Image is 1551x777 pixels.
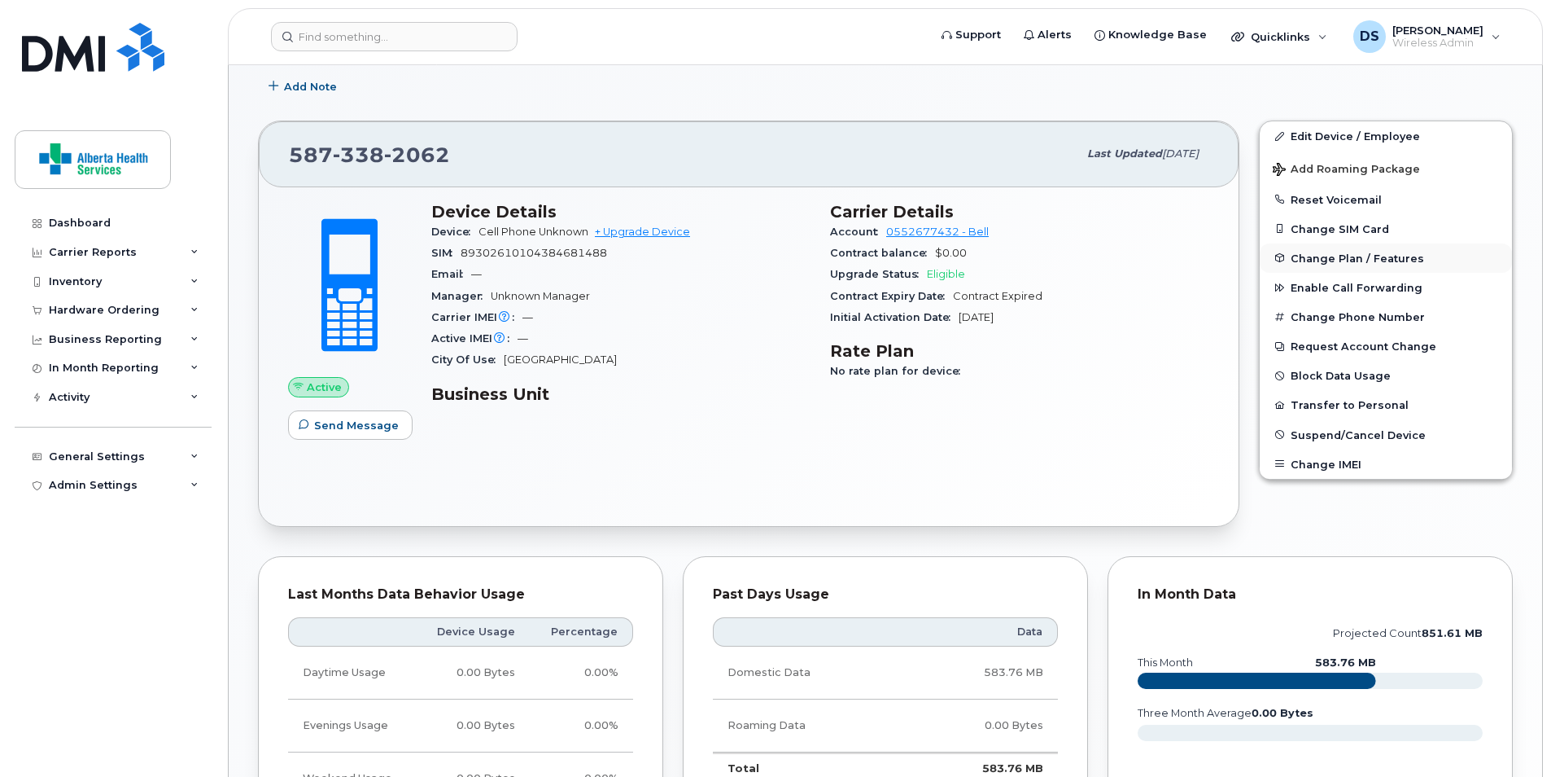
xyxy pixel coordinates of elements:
td: 0.00 Bytes [415,700,530,753]
span: 2062 [384,143,450,167]
span: 89302610104384681488 [461,247,607,259]
span: 338 [333,143,384,167]
span: [DATE] [959,311,994,323]
span: 587 [289,143,450,167]
td: Roaming Data [713,700,904,753]
span: Quicklinks [1251,30,1310,43]
td: Domestic Data [713,647,904,700]
td: Daytime Usage [288,647,415,700]
span: [GEOGRAPHIC_DATA] [504,353,617,366]
text: 583.76 MB [1315,656,1376,669]
span: Account [830,226,886,238]
button: Reset Voicemail [1260,185,1512,214]
span: Last updated [1087,147,1162,160]
span: Add Roaming Package [1273,163,1420,178]
a: Support [930,19,1012,51]
span: [DATE] [1162,147,1199,160]
span: Knowledge Base [1108,27,1207,43]
span: Upgrade Status [830,268,927,280]
button: Change IMEI [1260,450,1512,479]
span: Unknown Manager [491,290,590,302]
td: 0.00 Bytes [904,700,1058,753]
span: — [471,268,482,280]
input: Find something... [271,22,518,51]
span: Enable Call Forwarding [1291,282,1422,294]
span: Eligible [927,268,965,280]
span: Support [955,27,1001,43]
td: Evenings Usage [288,700,415,753]
td: 583.76 MB [904,647,1058,700]
button: Change Plan / Features [1260,244,1512,273]
span: — [522,311,533,323]
th: Device Usage [415,617,530,647]
button: Add Note [258,72,351,101]
span: DS [1360,27,1379,46]
div: Quicklinks [1220,20,1339,53]
span: Manager [431,290,491,302]
h3: Carrier Details [830,202,1209,222]
button: Change Phone Number [1260,302,1512,331]
div: Last Months Data Behavior Usage [288,586,633,603]
td: 0.00 Bytes [415,647,530,700]
span: Change Plan / Features [1291,252,1424,264]
div: Desmond Sheridan [1342,20,1512,53]
span: Contract balance [830,247,935,259]
h3: Device Details [431,202,810,222]
span: Carrier IMEI [431,311,522,323]
th: Data [904,617,1058,647]
a: Edit Device / Employee [1260,121,1512,151]
button: Transfer to Personal [1260,390,1512,419]
span: No rate plan for device [830,365,968,377]
button: Enable Call Forwarding [1260,273,1512,302]
td: 0.00% [530,700,633,753]
span: Add Note [284,79,337,94]
span: Initial Activation Date [830,311,959,323]
span: Send Message [314,418,399,433]
span: Alerts [1038,27,1072,43]
span: Suspend/Cancel Device [1291,428,1426,441]
text: this month [1137,656,1193,669]
span: Active [307,380,342,395]
h3: Rate Plan [830,341,1209,361]
button: Request Account Change [1260,331,1512,361]
span: Active IMEI [431,332,518,345]
h3: Business Unit [431,384,810,404]
a: Knowledge Base [1083,19,1218,51]
div: In Month Data [1138,586,1483,603]
a: + Upgrade Device [595,226,690,238]
button: Add Roaming Package [1260,151,1512,185]
a: 0552677432 - Bell [886,226,989,238]
span: — [518,332,528,345]
a: Alerts [1012,19,1083,51]
th: Percentage [530,617,633,647]
button: Change SIM Card [1260,214,1512,244]
span: Contract Expired [953,290,1042,302]
span: Email [431,268,471,280]
span: Device [431,226,478,238]
tspan: 0.00 Bytes [1252,707,1313,719]
tr: Weekdays from 6:00pm to 8:00am [288,700,633,753]
span: [PERSON_NAME] [1392,24,1483,37]
span: City Of Use [431,353,504,366]
span: Contract Expiry Date [830,290,953,302]
span: $0.00 [935,247,967,259]
span: SIM [431,247,461,259]
button: Send Message [288,410,413,440]
td: 0.00% [530,647,633,700]
span: Cell Phone Unknown [478,226,588,238]
div: Past Days Usage [713,586,1058,603]
span: Wireless Admin [1392,37,1483,50]
text: projected count [1333,627,1483,639]
text: three month average [1137,707,1313,719]
tspan: 851.61 MB [1422,627,1483,639]
button: Suspend/Cancel Device [1260,420,1512,450]
button: Block Data Usage [1260,361,1512,390]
